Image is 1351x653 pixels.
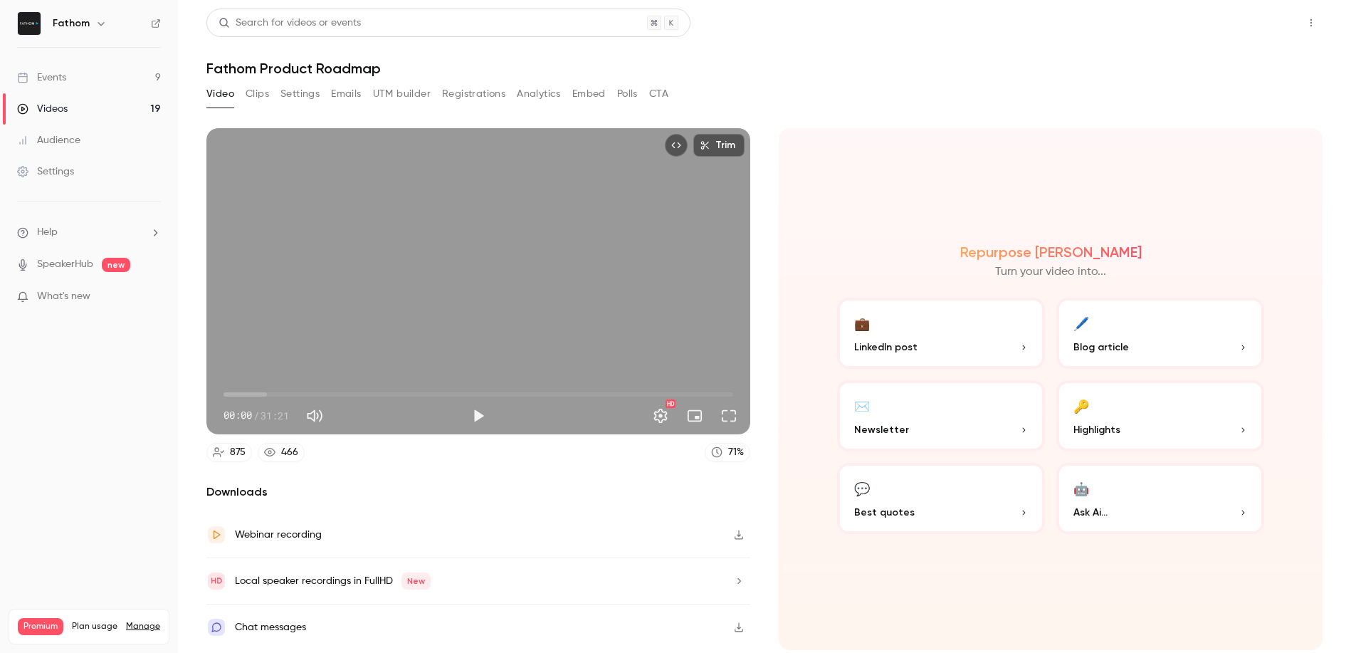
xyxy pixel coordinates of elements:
[854,395,870,417] div: ✉️
[17,102,68,116] div: Videos
[331,83,361,105] button: Emails
[854,312,870,334] div: 💼
[53,16,90,31] h6: Fathom
[37,225,58,240] span: Help
[680,402,709,430] button: Turn on miniplayer
[224,408,289,423] div: 00:00
[246,83,269,105] button: Clips
[235,619,306,636] div: Chat messages
[1056,380,1264,451] button: 🔑Highlights
[206,484,750,501] h2: Downloads
[206,60,1323,77] h1: Fathom Product Roadmap
[572,83,606,105] button: Embed
[1073,477,1089,499] div: 🤖
[281,445,298,460] div: 466
[1073,340,1129,355] span: Blog article
[219,16,361,31] div: Search for videos or events
[126,621,160,632] a: Manage
[837,463,1045,534] button: 💬Best quotes
[253,408,259,423] span: /
[693,134,745,157] button: Trim
[649,83,668,105] button: CTA
[1073,505,1108,520] span: Ask Ai...
[1056,298,1264,369] button: 🖊️Blog article
[72,621,117,632] span: Plan usage
[235,573,431,590] div: Local speaker recordings in FullHD
[715,402,743,430] button: Full screen
[960,244,1142,261] h2: Repurpose [PERSON_NAME]
[18,12,41,35] img: Fathom
[230,445,246,460] div: 875
[37,289,90,304] span: What's new
[17,70,66,85] div: Events
[854,340,918,355] span: LinkedIn post
[373,83,431,105] button: UTM builder
[144,291,161,303] iframe: Noticeable Trigger
[617,83,638,105] button: Polls
[261,408,289,423] span: 31:21
[1232,9,1288,37] button: Share
[646,402,675,430] button: Settings
[464,402,493,430] button: Play
[18,618,63,635] span: Premium
[258,443,305,462] a: 466
[17,164,74,179] div: Settings
[517,83,561,105] button: Analytics
[206,83,234,105] button: Video
[854,477,870,499] div: 💬
[1073,422,1120,437] span: Highlights
[854,422,909,437] span: Newsletter
[102,258,130,272] span: new
[1073,312,1089,334] div: 🖊️
[837,298,1045,369] button: 💼LinkedIn post
[666,399,675,408] div: HD
[728,445,744,460] div: 71 %
[37,257,93,272] a: SpeakerHub
[854,505,915,520] span: Best quotes
[224,408,252,423] span: 00:00
[705,443,750,462] a: 71%
[1056,463,1264,534] button: 🤖Ask Ai...
[17,225,161,240] li: help-dropdown-opener
[300,402,329,430] button: Mute
[837,380,1045,451] button: ✉️Newsletter
[442,83,505,105] button: Registrations
[235,526,322,543] div: Webinar recording
[665,134,688,157] button: Embed video
[401,573,431,590] span: New
[280,83,320,105] button: Settings
[1073,395,1089,417] div: 🔑
[17,133,80,147] div: Audience
[206,443,252,462] a: 875
[995,263,1106,281] p: Turn your video into...
[1300,11,1323,34] button: Top Bar Actions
